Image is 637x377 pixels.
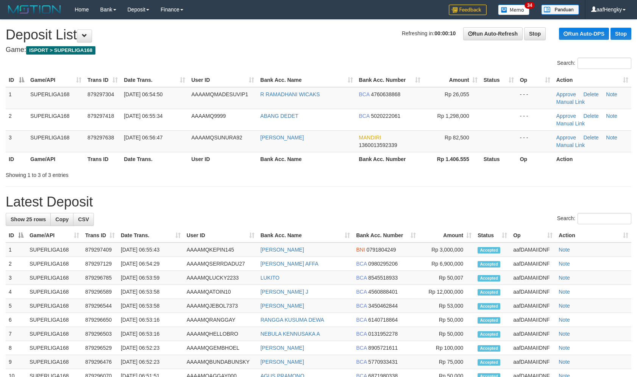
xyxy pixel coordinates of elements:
td: 4 [6,285,27,299]
th: ID: activate to sort column descending [6,73,27,87]
td: [DATE] 06:54:29 [118,257,184,271]
span: Rp 26,055 [445,91,469,97]
th: Trans ID [84,152,121,166]
td: [DATE] 06:53:58 [118,299,184,313]
th: Action: activate to sort column ascending [553,73,631,87]
span: Copy 0791804249 to clipboard [367,247,396,253]
a: Note [559,303,570,309]
a: [PERSON_NAME] [261,247,304,253]
span: BCA [356,359,367,365]
td: 879296529 [82,341,118,355]
th: Amount: activate to sort column ascending [419,228,475,242]
td: AAAAMQSERRDADU27 [184,257,258,271]
td: [DATE] 06:52:23 [118,355,184,369]
td: 879296650 [82,313,118,327]
span: 879297638 [87,135,114,141]
td: SUPERLIGA168 [27,257,82,271]
td: aafDAMAIIDNF [510,341,556,355]
a: Note [559,247,570,253]
td: SUPERLIGA168 [27,285,82,299]
td: 2 [6,109,27,130]
span: 34 [525,2,535,9]
span: Copy 6140718864 to clipboard [368,317,398,323]
span: Rp 1,298,000 [437,113,469,119]
img: Button%20Memo.svg [498,5,530,15]
a: Delete [583,113,598,119]
a: R RAMADHANI WICAKS [260,91,320,97]
td: [DATE] 06:53:16 [118,313,184,327]
a: Manual Link [556,99,585,105]
a: Show 25 rows [6,213,51,226]
span: Accepted [478,289,500,296]
th: ID: activate to sort column descending [6,228,27,242]
a: NEBULA KENNUSAKA A [261,331,320,337]
td: 3 [6,130,27,152]
td: Rp 50,000 [419,313,475,327]
div: Showing 1 to 3 of 3 entries [6,168,260,179]
th: Bank Acc. Number: activate to sort column ascending [353,228,419,242]
td: 5 [6,299,27,313]
td: Rp 12,000,000 [419,285,475,299]
a: Note [559,359,570,365]
span: Accepted [478,303,500,310]
th: Game/API [27,152,84,166]
span: BCA [356,289,367,295]
a: ABANG DEDET [260,113,298,119]
a: CSV [73,213,94,226]
span: MANDIRI [359,135,381,141]
img: MOTION_logo.png [6,4,63,15]
span: ISPORT > SUPERLIGA168 [26,46,95,55]
span: BCA [356,345,367,351]
th: Bank Acc. Number [356,152,423,166]
a: Note [559,289,570,295]
td: 8 [6,341,27,355]
img: panduan.png [541,5,579,15]
td: AAAAMQBUNDABUNSKY [184,355,258,369]
th: Status [481,152,517,166]
img: Feedback.jpg [449,5,487,15]
th: ID [6,152,27,166]
th: Status: activate to sort column ascending [481,73,517,87]
td: Rp 100,000 [419,341,475,355]
td: 879296589 [82,285,118,299]
td: aafDAMAIIDNF [510,257,556,271]
a: [PERSON_NAME] AFFA [261,261,318,267]
td: 1 [6,242,27,257]
th: Date Trans.: activate to sort column ascending [121,73,188,87]
span: Accepted [478,247,500,253]
a: Manual Link [556,120,585,127]
td: SUPERLIGA168 [27,313,82,327]
td: 879296503 [82,327,118,341]
td: Rp 3,000,000 [419,242,475,257]
td: 879296544 [82,299,118,313]
span: BCA [356,317,367,323]
a: Stop [524,27,546,40]
span: BCA [356,261,367,267]
span: Accepted [478,359,500,366]
td: aafDAMAIIDNF [510,313,556,327]
span: [DATE] 06:54:50 [124,91,162,97]
span: Copy 1360013592339 to clipboard [359,142,397,148]
th: Rp 1.406.555 [423,152,481,166]
a: Delete [583,135,598,141]
h1: Latest Deposit [6,194,631,210]
th: Bank Acc. Name: activate to sort column ascending [257,73,356,87]
a: Run Auto-Refresh [463,27,523,40]
a: Note [606,135,617,141]
span: Copy 5020222061 to clipboard [371,113,400,119]
td: [DATE] 06:53:59 [118,271,184,285]
th: Action [553,152,631,166]
td: - - - [517,109,553,130]
span: AAAAMQSUNURA92 [191,135,242,141]
td: SUPERLIGA168 [27,130,84,152]
td: Rp 53,000 [419,299,475,313]
span: Show 25 rows [11,216,46,222]
td: 879296785 [82,271,118,285]
td: aafDAMAIIDNF [510,299,556,313]
td: SUPERLIGA168 [27,299,82,313]
a: Note [559,331,570,337]
td: Rp 6,900,000 [419,257,475,271]
td: - - - [517,130,553,152]
th: Bank Acc. Number: activate to sort column ascending [356,73,423,87]
span: Accepted [478,317,500,324]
